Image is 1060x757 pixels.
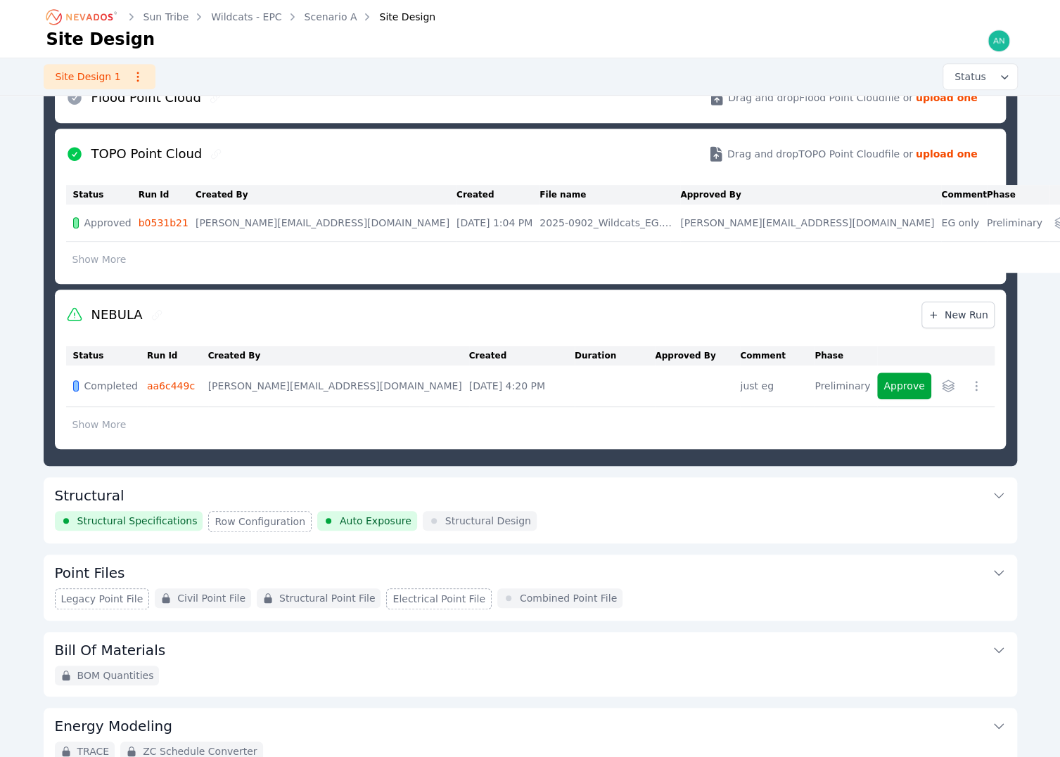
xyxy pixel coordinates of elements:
th: Created By [208,346,469,365]
th: Status [66,346,147,365]
button: Show More [66,246,133,273]
a: aa6c449c [147,380,195,392]
div: Site Design [359,10,435,24]
span: Structural Design [445,514,531,528]
span: Legacy Point File [61,592,143,606]
span: Combined Point File [520,591,617,605]
th: Created [469,346,575,365]
div: Point FilesLegacy Point FileCivil Point FileStructural Point FileElectrical Point FileCombined Po... [44,555,1017,621]
th: Duration [575,346,655,365]
span: Structural Specifications [77,514,198,528]
span: Civil Point File [177,591,245,605]
th: Run Id [147,346,208,365]
th: Created By [196,185,456,205]
th: Created [456,185,539,205]
h3: Energy Modeling [55,716,172,736]
td: [PERSON_NAME][EMAIL_ADDRESS][DOMAIN_NAME] [680,205,941,242]
button: Drag and dropTOPO Point Cloudfile or upload one [691,134,995,174]
th: Comment [941,185,986,205]
div: Preliminary [815,379,870,393]
a: New Run [921,302,995,328]
td: [DATE] 4:20 PM [469,365,575,407]
div: Bill Of MaterialsBOM Quantities [44,632,1017,697]
td: [PERSON_NAME][EMAIL_ADDRESS][DOMAIN_NAME] [196,205,456,242]
th: Comment [740,346,815,365]
th: Run Id [139,185,196,205]
th: Status [66,185,139,205]
button: Structural [55,477,1006,511]
th: Approved By [655,346,740,365]
a: Site Design 1 [44,64,155,89]
button: Drag and dropFlood Point Cloudfile or upload one [691,78,995,117]
span: Electrical Point File [392,592,485,606]
td: [PERSON_NAME][EMAIL_ADDRESS][DOMAIN_NAME] [208,365,469,407]
a: b0531b21 [139,217,189,228]
a: Scenario A [305,10,357,24]
span: Approved [84,216,132,230]
button: Energy Modeling [55,708,1006,742]
span: Drag and drop Flood Point Cloud file or [728,91,913,105]
button: Approve [877,373,931,399]
span: Completed [84,379,138,393]
button: Status [943,64,1017,89]
div: StructuralStructural SpecificationsRow ConfigurationAuto ExposureStructural Design [44,477,1017,543]
span: Status [949,70,986,84]
span: New Run [928,308,988,322]
th: Phase [815,346,877,365]
div: Preliminary [987,216,1042,230]
a: Wildcats - EPC [211,10,281,24]
strong: upload one [916,91,978,105]
button: Bill Of Materials [55,632,1006,666]
th: Approved By [680,185,941,205]
h3: Bill Of Materials [55,640,166,660]
span: Drag and drop TOPO Point Cloud file or [727,147,913,161]
button: Point Files [55,555,1006,588]
span: Structural Point File [279,591,375,605]
button: Show More [66,411,133,438]
td: [DATE] 1:04 PM [456,205,539,242]
strong: upload one [916,147,978,161]
h2: Flood Point Cloud [91,88,201,108]
th: File name [539,185,680,205]
a: Sun Tribe [143,10,189,24]
span: BOM Quantities [77,668,154,682]
h2: TOPO Point Cloud [91,144,203,164]
div: 2025-0902_Wildcats_EG.csv [539,216,673,230]
nav: Breadcrumb [46,6,436,28]
h2: NEBULA [91,305,143,325]
h3: Point Files [55,563,125,583]
th: Phase [987,185,1049,205]
span: Auto Exposure [340,514,411,528]
div: just eg [740,379,807,393]
h1: Site Design [46,28,155,51]
div: EG only [941,216,979,230]
span: Row Configuration [215,515,305,529]
h3: Structural [55,486,124,505]
img: andrew@nevados.solar [988,30,1010,52]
